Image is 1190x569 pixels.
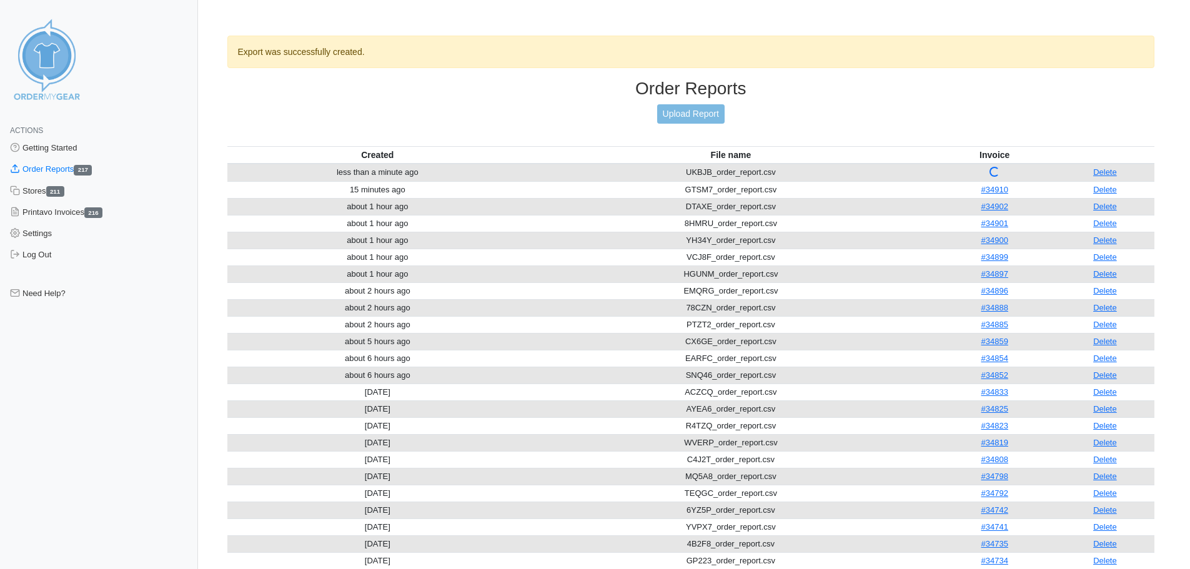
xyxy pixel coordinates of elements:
[227,417,528,434] td: [DATE]
[1093,219,1117,228] a: Delete
[981,387,1008,397] a: #34833
[227,451,528,468] td: [DATE]
[1093,556,1117,565] a: Delete
[227,535,528,552] td: [DATE]
[528,333,934,350] td: CX6GE_order_report.csv
[528,485,934,502] td: TEQGC_order_report.csv
[1093,354,1117,363] a: Delete
[227,232,528,249] td: about 1 hour ago
[227,215,528,232] td: about 1 hour ago
[227,552,528,569] td: [DATE]
[981,286,1008,295] a: #34896
[981,488,1008,498] a: #34792
[10,126,43,135] span: Actions
[1093,337,1117,346] a: Delete
[934,146,1056,164] th: Invoice
[1093,320,1117,329] a: Delete
[981,202,1008,211] a: #34902
[227,181,528,198] td: 15 minutes ago
[981,354,1008,363] a: #34854
[227,198,528,215] td: about 1 hour ago
[227,400,528,417] td: [DATE]
[528,400,934,417] td: AYEA6_order_report.csv
[981,185,1008,194] a: #34910
[528,451,934,468] td: C4J2T_order_report.csv
[981,337,1008,346] a: #34859
[981,252,1008,262] a: #34899
[46,186,64,197] span: 211
[227,164,528,182] td: less than a minute ago
[1093,202,1117,211] a: Delete
[981,438,1008,447] a: #34819
[528,417,934,434] td: R4TZQ_order_report.csv
[1093,472,1117,481] a: Delete
[227,502,528,518] td: [DATE]
[227,468,528,485] td: [DATE]
[528,535,934,552] td: 4B2F8_order_report.csv
[981,455,1008,464] a: #34808
[1093,539,1117,548] a: Delete
[1093,488,1117,498] a: Delete
[227,518,528,535] td: [DATE]
[1093,505,1117,515] a: Delete
[1093,185,1117,194] a: Delete
[1093,387,1117,397] a: Delete
[528,215,934,232] td: 8HMRU_order_report.csv
[74,165,92,176] span: 217
[981,235,1008,245] a: #34900
[1093,421,1117,430] a: Delete
[227,282,528,299] td: about 2 hours ago
[528,265,934,282] td: HGUNM_order_report.csv
[528,181,934,198] td: GTSM7_order_report.csv
[227,383,528,400] td: [DATE]
[981,556,1008,565] a: #34734
[528,518,934,535] td: YVPX7_order_report.csv
[1093,303,1117,312] a: Delete
[981,505,1008,515] a: #34742
[1093,269,1117,279] a: Delete
[1093,235,1117,245] a: Delete
[227,146,528,164] th: Created
[1093,167,1117,177] a: Delete
[981,472,1008,481] a: #34798
[528,282,934,299] td: EMQRG_order_report.csv
[981,421,1008,430] a: #34823
[227,36,1155,68] div: Export was successfully created.
[528,316,934,333] td: PTZT2_order_report.csv
[528,232,934,249] td: YH34Y_order_report.csv
[1093,455,1117,464] a: Delete
[528,299,934,316] td: 78CZN_order_report.csv
[528,164,934,182] td: UKBJB_order_report.csv
[1093,438,1117,447] a: Delete
[227,265,528,282] td: about 1 hour ago
[528,383,934,400] td: ACZCQ_order_report.csv
[227,434,528,451] td: [DATE]
[227,485,528,502] td: [DATE]
[1093,522,1117,532] a: Delete
[227,249,528,265] td: about 1 hour ago
[528,434,934,451] td: WVERP_order_report.csv
[981,303,1008,312] a: #34888
[1093,252,1117,262] a: Delete
[227,367,528,383] td: about 6 hours ago
[227,333,528,350] td: about 5 hours ago
[1093,286,1117,295] a: Delete
[528,249,934,265] td: VCJ8F_order_report.csv
[981,320,1008,329] a: #34885
[657,104,725,124] a: Upload Report
[528,552,934,569] td: GP223_order_report.csv
[528,198,934,215] td: DTAXE_order_report.csv
[981,404,1008,413] a: #34825
[528,367,934,383] td: SNQ46_order_report.csv
[528,468,934,485] td: MQ5A8_order_report.csv
[84,207,102,218] span: 216
[981,269,1008,279] a: #34897
[227,78,1155,99] h3: Order Reports
[227,350,528,367] td: about 6 hours ago
[227,316,528,333] td: about 2 hours ago
[227,299,528,316] td: about 2 hours ago
[981,219,1008,228] a: #34901
[1093,404,1117,413] a: Delete
[1093,370,1117,380] a: Delete
[981,539,1008,548] a: #34735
